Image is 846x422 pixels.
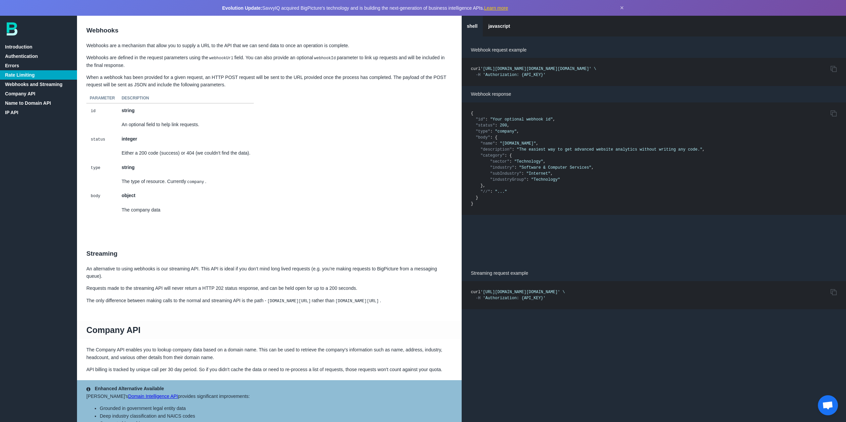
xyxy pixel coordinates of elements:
span: "Your optional webhook id" [490,117,553,122]
span: "The easiest way to get advanced website analytics without writing any code." [517,147,702,152]
span: : [514,165,517,170]
span: : [522,171,524,176]
p: Webhooks are a mechanism that allow you to supply a URL to the API that we can send data to once ... [77,42,462,49]
img: bp-logo-B-teal.svg [7,22,17,35]
span: "name" [480,141,495,146]
span: "description" [480,147,512,152]
p: Webhooks are defined in the request parameters using the field. You can also provide an optional ... [77,54,462,69]
span: 'Authorization: {API_KEY}' [483,296,546,301]
span: "..." [495,189,507,194]
code: id [90,108,96,114]
span: , [553,117,555,122]
code: company [186,179,205,185]
span: "Technology" [531,177,560,182]
span: : [490,189,492,194]
p: The Company API enables you to lookup company data based on a domain name. This can be used to re... [77,346,462,361]
span: "body" [476,135,490,140]
span: "id" [476,117,485,122]
span: , [592,165,594,170]
code: webhookUrl [208,55,234,62]
span: "category" [480,153,505,158]
p: When a webhook has been provided for a given request, an HTTP POST request will be sent to the UR... [77,74,462,89]
p: Requests made to the streaming API will never return a HTTP 202 status response, and can be held ... [77,284,462,292]
button: Dismiss announcement [620,4,624,12]
span: "industryGroup" [490,177,526,182]
code: body [90,193,101,199]
h2: Webhooks [77,19,462,42]
strong: Enhanced Alternative Available [95,386,164,391]
span: { [495,135,497,140]
code: status [90,136,106,143]
span: "type" [476,129,490,134]
code: curl [471,290,565,301]
span: "Internet" [526,171,550,176]
span: 200 [500,123,507,128]
p: The only difference between making calls to the normal and streaming API is the path - rather than . [77,297,462,304]
span: , [536,141,538,146]
li: Deep industry classification and NAICS codes [100,412,452,420]
span: -H [476,73,480,77]
span: : [510,159,512,164]
li: Grounded in government legal entity data [100,405,452,412]
span: "Software & Computer Services" [519,165,592,170]
strong: string [122,108,135,113]
a: Open chat [818,395,838,415]
span: { [471,111,473,116]
span: , [507,123,510,128]
span: -H [476,296,480,301]
p: An alternative to using webhooks is our streaming API. This API is ideal if you don’t mind long l... [77,265,462,280]
span: \ [562,290,565,294]
span: \ [594,67,596,71]
span: } [476,195,478,200]
span: , [543,159,546,164]
strong: Evolution Update: [222,5,262,11]
h1: Company API [77,321,462,339]
strong: string [122,165,135,170]
code: [DOMAIN_NAME][URL] [266,298,312,305]
strong: integer [122,136,137,142]
span: '[URL][DOMAIN_NAME][DOMAIN_NAME]' [480,290,560,294]
th: Description [118,93,254,103]
span: : [490,129,492,134]
th: Parameter [86,93,118,103]
span: "company" [495,129,517,134]
span: }, [480,183,485,188]
h2: Streaming [77,242,462,265]
a: Domain Intelligence API [128,394,178,399]
td: An optional field to help link requests. [118,117,254,132]
span: } [471,201,473,206]
span: '[URL][DOMAIN_NAME][DOMAIN_NAME][DOMAIN_NAME]' [480,67,591,71]
span: SavvyIQ acquired BigPicture's technology and is building the next-generation of business intellig... [222,5,508,11]
code: type [90,165,101,171]
span: "subIndustry" [490,171,522,176]
strong: object [122,193,135,198]
span: , [550,171,553,176]
span: , [702,147,705,152]
p: API billing is tracked by unique call per 30 day period. So if you didn't cache the data or need ... [77,366,462,373]
span: { [510,153,512,158]
td: The type of resource. Currently . [118,174,254,188]
code: curl [471,67,596,77]
a: Learn more [484,5,508,11]
code: webhookId [313,55,337,62]
td: Either a 200 code (success) or 404 (we couldn't find the data). [118,146,254,160]
span: "[DOMAIN_NAME]" [500,141,536,146]
span: "industry" [490,165,514,170]
span: : [495,123,497,128]
span: : [512,147,514,152]
a: shell [462,16,483,36]
a: javascript [483,16,515,36]
span: "//" [480,189,490,194]
code: [DOMAIN_NAME][URL] [334,298,380,305]
span: "sector" [490,159,510,164]
span: : [526,177,529,182]
span: : [485,117,488,122]
span: : [495,141,497,146]
span: : [505,153,507,158]
span: 'Authorization: {API_KEY}' [483,73,546,77]
span: "status" [476,123,495,128]
span: : [490,135,492,140]
td: The company data [118,203,254,217]
span: , [517,129,519,134]
span: "Technology" [514,159,543,164]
